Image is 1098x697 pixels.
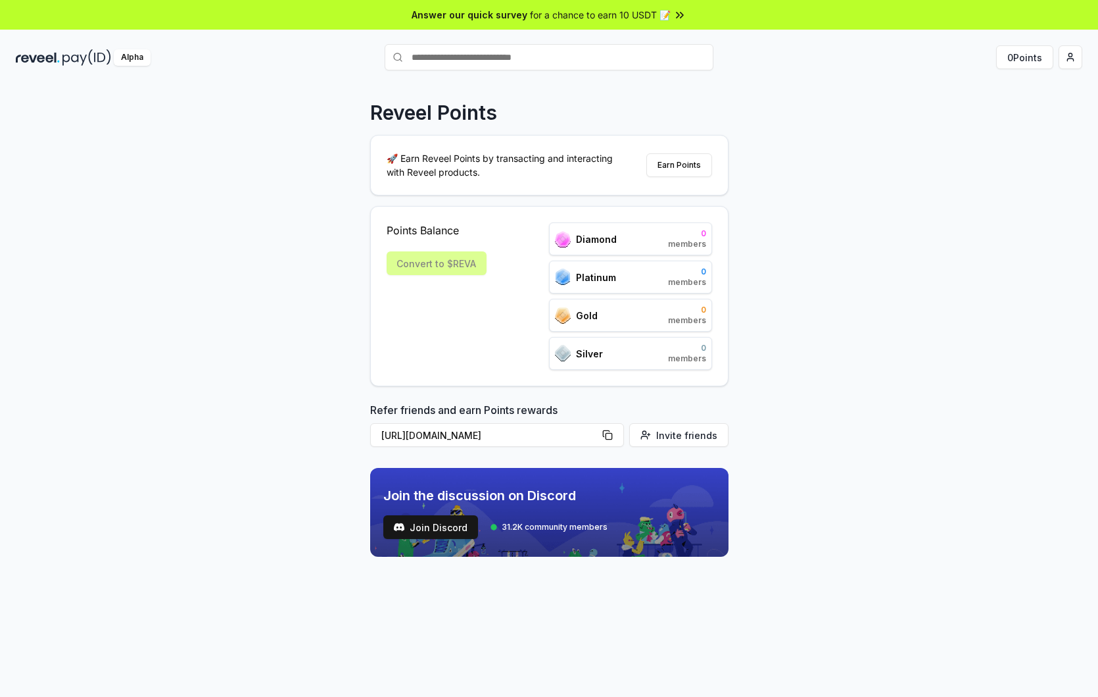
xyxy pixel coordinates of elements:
span: 0 [668,228,706,239]
span: 0 [668,343,706,353]
span: 0 [668,267,706,277]
img: discord_banner [370,468,728,557]
span: Platinum [576,271,616,284]
button: 0Points [996,45,1053,69]
span: for a chance to earn 10 USDT 📝 [530,8,671,22]
a: testJoin Discord [383,515,478,539]
button: [URL][DOMAIN_NAME] [370,423,624,447]
button: Invite friends [629,423,728,447]
img: ranks_icon [555,307,571,324]
span: Invite friends [656,428,717,442]
span: 0 [668,305,706,315]
span: members [668,277,706,288]
span: members [668,239,706,249]
img: pay_id [62,49,111,66]
span: members [668,315,706,326]
span: Answer our quick survey [412,8,527,22]
p: Reveel Points [370,101,497,124]
img: test [394,522,404,532]
div: Refer friends and earn Points rewards [370,402,728,452]
span: Join the discussion on Discord [383,486,608,505]
button: Join Discord [383,515,478,539]
span: Join Discord [410,521,467,534]
span: Diamond [576,232,617,246]
img: ranks_icon [555,231,571,247]
div: Alpha [114,49,151,66]
button: Earn Points [646,153,712,177]
p: 🚀 Earn Reveel Points by transacting and interacting with Reveel products. [387,151,623,179]
span: Points Balance [387,222,487,238]
img: ranks_icon [555,345,571,362]
img: ranks_icon [555,269,571,286]
img: reveel_dark [16,49,60,66]
span: Silver [576,347,603,361]
span: Gold [576,309,598,323]
span: 31.2K community members [502,522,608,532]
span: members [668,353,706,364]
